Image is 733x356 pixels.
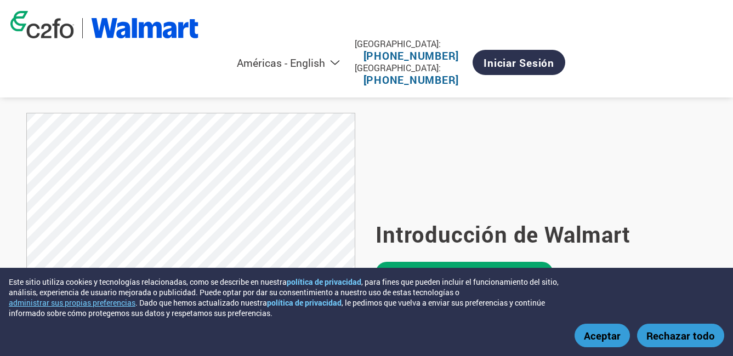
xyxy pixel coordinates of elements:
[91,18,199,38] img: Walmart
[473,50,565,75] a: Iniciar sesión
[376,262,553,284] a: Lea la carta de bienvenida de Walmart
[9,297,135,308] button: administrar sus propias preferencias
[376,218,707,251] h2: Introducción de Walmart
[267,297,342,308] a: política de privacidad
[287,277,361,287] a: política de privacidad
[363,49,459,62] a: [PHONE_NUMBER]
[575,324,630,347] button: Aceptar
[9,297,545,318] font: . Dado que hemos actualizado nuestra , le pedimos que vuelva a enviar sus preferencias y continúe...
[355,62,468,73] div: [GEOGRAPHIC_DATA]:
[363,73,459,87] a: [PHONE_NUMBER]
[9,277,559,297] font: Este sitio utiliza cookies y tecnologías relacionadas, como se describe en nuestra , para fines q...
[637,324,724,347] button: Rechazar todo
[355,38,468,49] div: [GEOGRAPHIC_DATA]:
[10,11,74,38] img: Logotipo de C2FO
